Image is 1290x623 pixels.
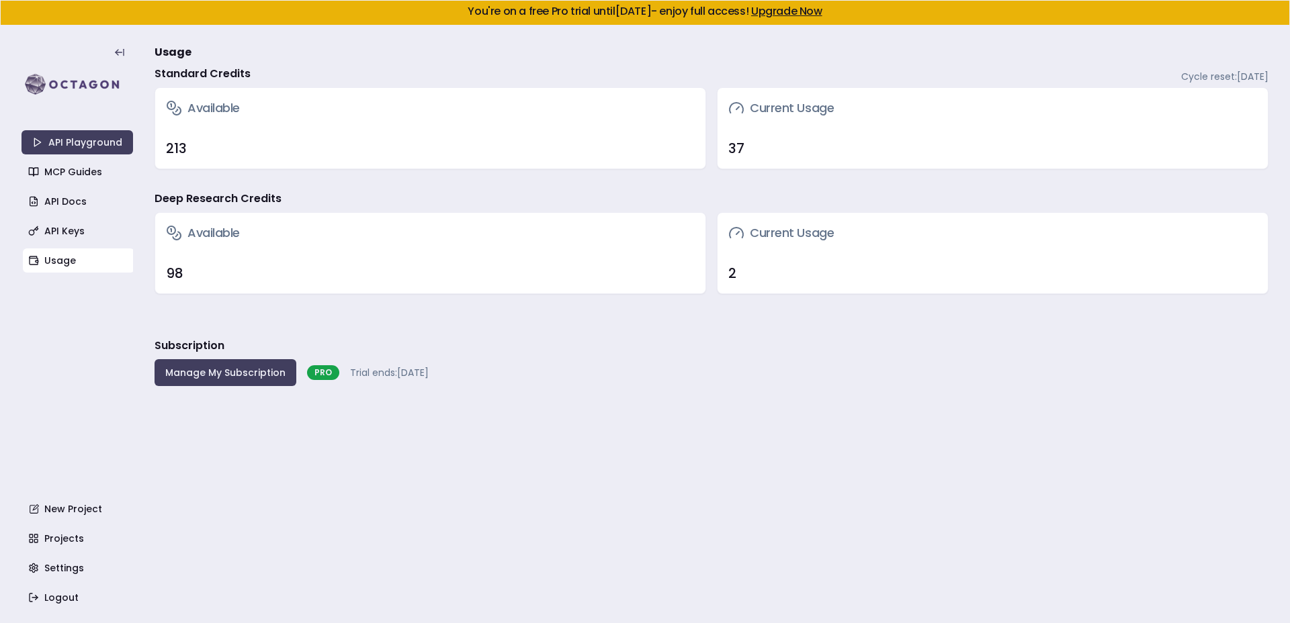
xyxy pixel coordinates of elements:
[23,189,134,213] a: API Docs
[21,71,133,98] img: logo-rect-yK7x_WSZ.svg
[166,224,240,242] h3: Available
[728,99,834,117] h3: Current Usage
[23,585,134,610] a: Logout
[350,366,429,379] span: Trial ends: [DATE]
[307,365,339,380] div: PRO
[155,66,251,82] h4: Standard Credits
[728,139,1257,158] div: 37
[1181,70,1268,83] span: Cycle reset: [DATE]
[166,139,695,158] div: 213
[728,264,1257,283] div: 2
[166,99,240,117] h3: Available
[23,497,134,521] a: New Project
[166,264,695,283] div: 98
[155,44,191,60] span: Usage
[23,219,134,243] a: API Keys
[751,3,822,19] a: Upgrade Now
[155,359,296,386] button: Manage My Subscription
[23,556,134,580] a: Settings
[21,130,133,154] a: API Playground
[23,160,134,184] a: MCP Guides
[155,338,224,354] h3: Subscription
[728,224,834,242] h3: Current Usage
[23,526,134,550] a: Projects
[11,6,1279,17] h5: You're on a free Pro trial until [DATE] - enjoy full access!
[23,248,134,273] a: Usage
[155,191,282,207] h4: Deep Research Credits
